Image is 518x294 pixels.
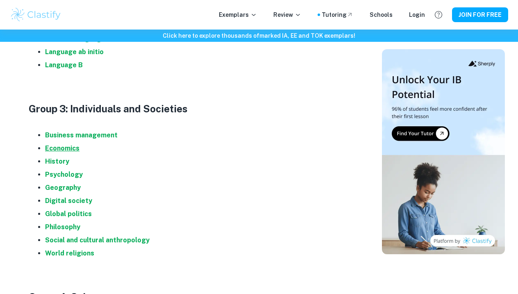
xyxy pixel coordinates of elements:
a: Geography [45,184,81,191]
a: Schools [370,10,393,19]
img: Clastify logo [10,7,62,23]
a: Language B [45,61,83,69]
p: Exemplars [219,10,257,19]
a: Login [409,10,425,19]
a: Business management [45,131,118,139]
a: History [45,157,69,165]
a: Psychology [45,171,83,178]
a: Global politics [45,210,92,218]
a: Economics [45,144,80,152]
p: Review [273,10,301,19]
a: World religions [45,249,94,257]
h3: Group 3: Individuals and Societies [29,101,357,116]
a: Tutoring [322,10,353,19]
a: Digital society [45,197,92,205]
button: JOIN FOR FREE [452,7,508,22]
img: Thumbnail [382,49,505,254]
h6: Click here to explore thousands of marked IA, EE and TOK exemplars ! [2,31,516,40]
button: Help and Feedback [432,8,445,22]
a: Language ab initio [45,48,104,56]
a: Social and cultural anthropology [45,236,150,244]
a: Philosophy [45,223,80,231]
